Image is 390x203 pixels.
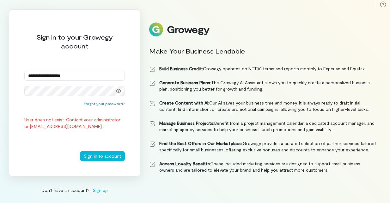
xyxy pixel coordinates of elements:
li: Our AI saves your business time and money. It is always ready to draft initial content, find info... [149,100,376,112]
strong: Create Content with AI: [159,100,209,105]
strong: Build Business Credit: [159,66,203,71]
li: The Growegy AI Assistant allows you to quickly create a personalized business plan, positioning y... [149,79,376,92]
button: Sign in to account [80,151,125,161]
button: Forgot your password? [84,101,125,106]
strong: Access Loyalty Benefits: [159,161,211,166]
div: Growegy [167,24,209,35]
li: Growegy provides a curated selection of partner services tailored specifically for small business... [149,140,376,153]
img: Logo [149,22,163,36]
strong: Generate Business Plans: [159,80,211,85]
div: Sign in to your Growegy account [24,33,125,50]
div: User does not exist. Contact your administrator or [EMAIL_ADDRESS][DOMAIN_NAME]. [24,116,125,130]
strong: Manage Business Projects: [159,120,214,126]
div: Don’t have an account? [9,187,140,193]
span: Sign up [93,187,108,193]
li: Benefit from a project management calendar, a dedicated account manager, and marketing agency ser... [149,120,376,133]
div: Make Your Business Lendable [149,47,376,55]
li: These included marketing services are designed to support small business owners and are tailored ... [149,161,376,173]
strong: Find the Best Offers in Our Marketplace: [159,141,243,146]
li: Growegy operates on NET30 terms and reports monthly to Experian and Equifax. [149,66,376,72]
